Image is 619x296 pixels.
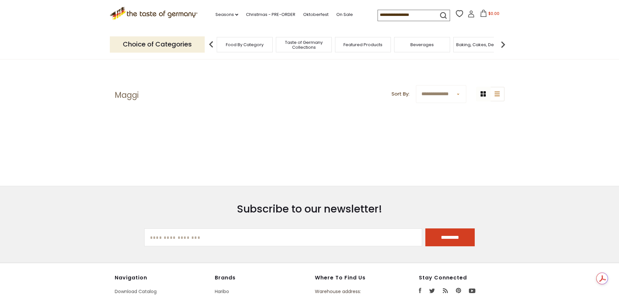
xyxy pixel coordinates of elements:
[215,288,229,295] a: Haribo
[205,38,218,51] img: previous arrow
[476,10,504,19] button: $0.00
[115,275,208,281] h4: Navigation
[343,42,382,47] a: Featured Products
[215,275,308,281] h4: Brands
[303,11,329,18] a: Oktoberfest
[410,42,434,47] a: Beverages
[392,90,409,98] label: Sort By:
[246,11,295,18] a: Christmas - PRE-ORDER
[488,11,499,16] span: $0.00
[115,90,139,100] h1: Maggi
[336,11,353,18] a: On Sale
[215,11,238,18] a: Seasons
[110,36,205,52] p: Choice of Categories
[278,40,330,50] a: Taste of Germany Collections
[419,275,505,281] h4: Stay Connected
[226,42,264,47] a: Food By Category
[456,42,507,47] a: Baking, Cakes, Desserts
[144,202,475,215] h3: Subscribe to our newsletter!
[496,38,509,51] img: next arrow
[315,275,389,281] h4: Where to find us
[115,288,157,295] a: Download Catalog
